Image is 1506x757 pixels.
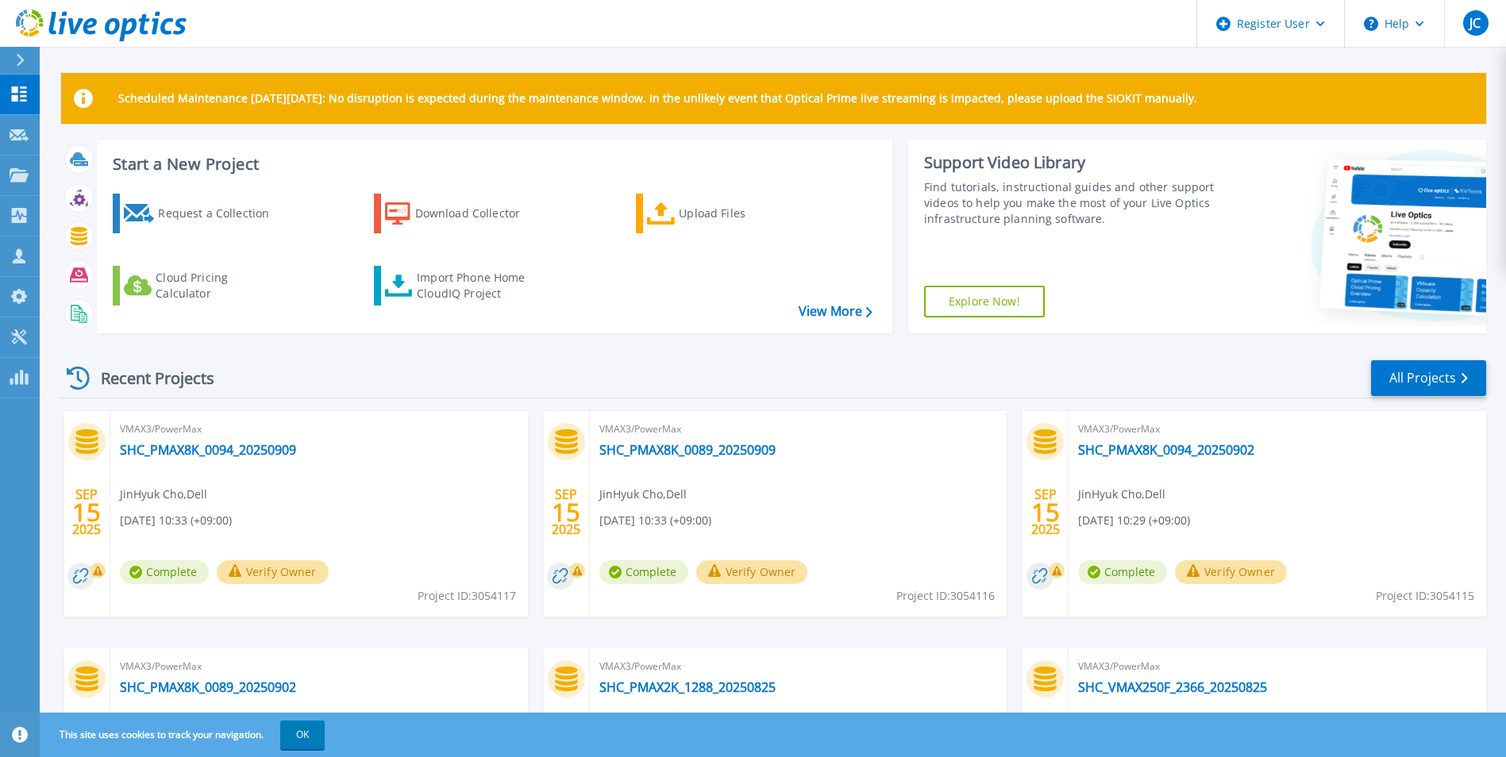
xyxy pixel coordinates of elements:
a: Request a Collection [113,194,290,233]
span: Project ID: 3054115 [1376,587,1474,605]
a: Upload Files [636,194,813,233]
span: VMAX3/PowerMax [120,658,518,675]
div: Find tutorials, instructional guides and other support videos to help you make the most of your L... [924,179,1219,227]
div: Import Phone Home CloudIQ Project [417,270,541,302]
span: Complete [120,560,209,584]
a: Download Collector [374,194,551,233]
div: Recent Projects [61,359,236,398]
button: OK [280,720,325,749]
span: VMAX3/PowerMax [1078,421,1477,438]
span: Project ID: 3054117 [418,587,516,605]
a: SHC_PMAX8K_0089_20250902 [120,679,296,695]
span: [DATE] 10:29 (+09:00) [1078,512,1190,529]
a: SHC_PMAX8K_0094_20250909 [120,442,296,458]
div: SEP 2025 [551,483,581,541]
span: Complete [599,560,688,584]
div: Download Collector [415,198,542,229]
a: Explore Now! [924,286,1045,317]
div: SEP 2025 [1030,483,1061,541]
a: SHC_PMAX8K_0089_20250909 [599,442,776,458]
span: This site uses cookies to track your navigation. [44,720,325,749]
h3: Start a New Project [113,156,872,173]
p: Scheduled Maintenance [DATE][DATE]: No disruption is expected during the maintenance window. In t... [118,92,1197,105]
span: VMAX3/PowerMax [599,658,998,675]
a: Cloud Pricing Calculator [113,266,290,305]
span: [DATE] 10:33 (+09:00) [120,512,232,529]
a: SHC_PMAX8K_0094_20250902 [1078,442,1254,458]
button: Verify Owner [1175,560,1287,584]
span: JinHyuk Cho , Dell [120,486,207,503]
span: 15 [72,505,101,519]
a: SHC_PMAX2K_1288_20250825 [599,679,776,695]
button: Verify Owner [696,560,808,584]
span: 15 [552,505,580,519]
span: JC [1469,17,1481,29]
span: VMAX3/PowerMax [599,421,998,438]
span: [DATE] 10:33 (+09:00) [599,512,711,529]
div: Request a Collection [158,198,285,229]
a: View More [799,304,872,319]
a: All Projects [1371,360,1486,396]
div: SEP 2025 [71,483,102,541]
div: Support Video Library [924,152,1219,173]
button: Verify Owner [217,560,329,584]
div: Cloud Pricing Calculator [156,270,283,302]
span: VMAX3/PowerMax [120,421,518,438]
span: 15 [1031,505,1060,519]
span: Complete [1078,560,1167,584]
span: Project ID: 3054116 [896,587,995,605]
span: JinHyuk Cho , Dell [1078,486,1165,503]
a: SHC_VMAX250F_2366_20250825 [1078,679,1267,695]
span: JinHyuk Cho , Dell [599,486,687,503]
span: VMAX3/PowerMax [1078,658,1477,675]
div: Upload Files [679,198,806,229]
